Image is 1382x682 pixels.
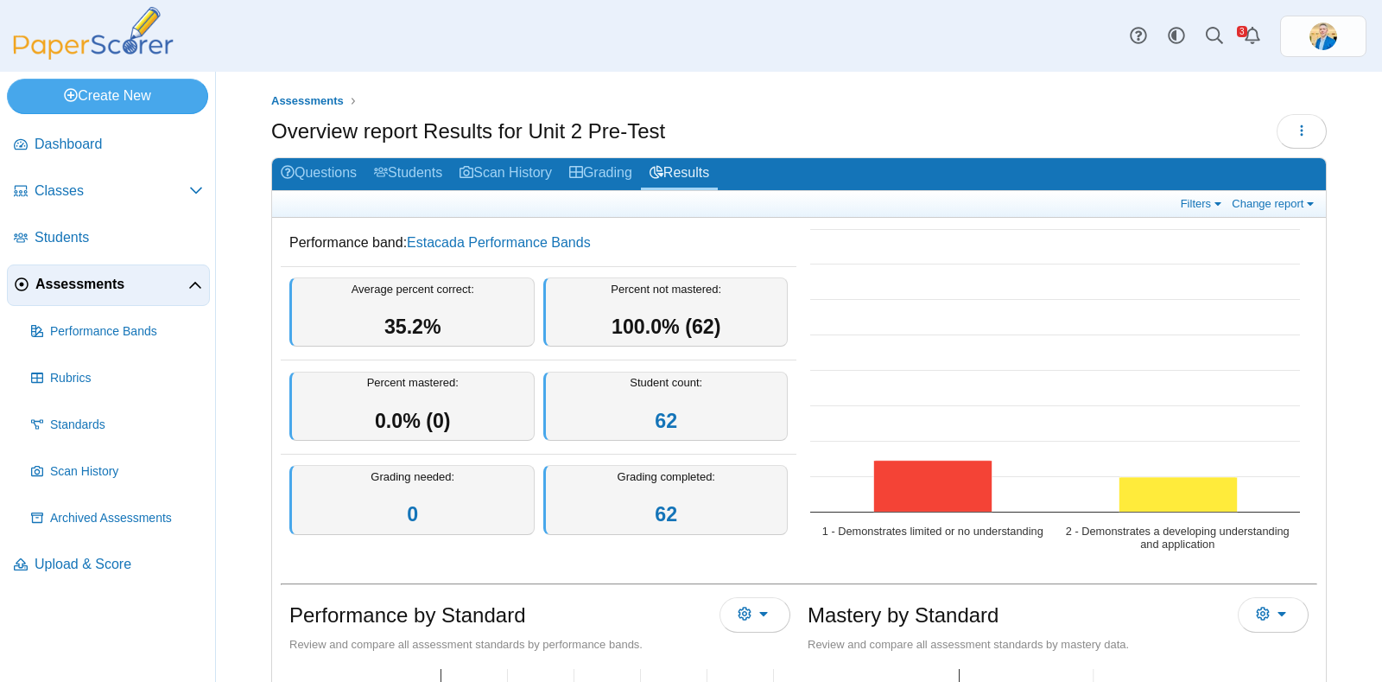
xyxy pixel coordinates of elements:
[1176,196,1229,211] a: Filters
[1309,22,1337,50] span: Travis McFarland
[7,7,180,60] img: PaperScorer
[281,220,796,265] dd: Performance band:
[289,277,535,347] div: Average percent correct:
[50,510,203,527] span: Archived Assessments
[24,311,210,353] a: Performance Bands
[271,117,665,146] h1: Overview report Results for Unit 2 Pre-Test
[35,228,203,247] span: Students
[7,265,210,306] a: Assessments
[289,601,525,630] h1: Performance by Standard
[384,316,441,338] span: 35.2%
[365,158,451,190] a: Students
[7,218,210,259] a: Students
[808,601,998,630] h1: Mastery by Standard
[50,323,203,341] span: Performance Bands
[1233,17,1271,55] a: Alerts
[7,79,208,113] a: Create New
[802,220,1317,566] div: Chart. Highcharts interactive chart.
[289,465,535,535] div: Grading needed:
[720,597,790,632] button: More options
[808,637,1309,653] div: Review and compare all assessment standards by mastery data.
[7,48,180,62] a: PaperScorer
[271,94,344,107] span: Assessments
[874,461,992,513] path: 1 - Demonstrates limited or no understanding, 37. Overall Assessment Performance.
[35,555,203,574] span: Upload & Score
[50,463,203,481] span: Scan History
[24,358,210,399] a: Rubrics
[1227,196,1322,211] a: Change report
[543,372,789,442] div: Student count:
[7,124,210,166] a: Dashboard
[407,235,591,250] a: Estacada Performance Bands
[822,525,1043,538] text: 1 - Demonstrates limited or no understanding
[289,637,790,653] div: Review and compare all assessment standards by performance bands.
[50,370,203,387] span: Rubrics
[35,135,203,154] span: Dashboard
[7,545,210,586] a: Upload & Score
[561,158,641,190] a: Grading
[641,158,718,190] a: Results
[267,91,348,112] a: Assessments
[543,465,789,535] div: Grading completed:
[272,158,365,190] a: Questions
[7,171,210,213] a: Classes
[289,372,535,442] div: Percent mastered:
[451,158,561,190] a: Scan History
[1309,22,1337,50] img: ps.jrF02AmRZeRNgPWo
[655,410,677,432] a: 62
[375,410,451,432] span: 0.0% (0)
[35,182,189,201] span: Classes
[543,277,789,347] div: Percent not mastered:
[24,405,210,446] a: Standards
[1280,16,1366,57] a: ps.jrF02AmRZeRNgPWo
[24,451,210,493] a: Scan History
[655,503,677,526] a: 62
[35,275,188,294] span: Assessments
[24,498,210,539] a: Archived Assessments
[407,503,418,526] a: 0
[612,316,720,338] span: 100.0% (62)
[1066,525,1290,551] text: 2 - Demonstrates a developing understanding and application
[50,417,203,434] span: Standards
[1238,597,1309,632] button: More options
[1119,477,1238,512] path: 2 - Demonstrates a developing understanding and application, 25. Overall Assessment Performance.
[802,220,1309,566] svg: Interactive chart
